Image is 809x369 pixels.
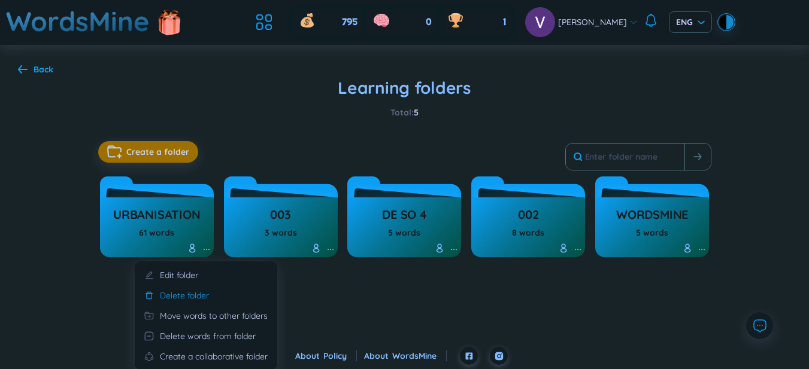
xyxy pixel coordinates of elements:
[342,16,357,29] span: 795
[113,203,201,226] a: urbanisation
[388,226,420,239] div: 5 words
[157,4,181,39] img: flashSalesIcon.a7f4f837.png
[414,107,419,118] span: 5
[364,349,447,362] div: About
[503,16,506,29] span: 1
[295,349,357,362] div: About
[126,146,189,158] span: Create a folder
[98,77,711,99] h2: Learning folders
[382,203,427,226] a: de so 4
[160,330,256,343] div: Delete words from folder
[392,350,447,361] a: WordsMine
[636,226,668,239] div: 5 words
[160,269,198,282] div: Edit folder
[525,7,558,37] a: avatar
[390,107,414,118] span: Total :
[34,63,53,76] div: Back
[270,206,290,229] h3: 003
[323,350,357,361] a: Policy
[98,141,198,163] button: Create a folder
[426,16,432,29] span: 0
[270,203,290,226] a: 003
[265,226,297,239] div: 3 words
[160,350,268,363] div: Create a collaborative folder
[616,203,688,226] a: WordsMine
[160,309,268,322] div: Move words to other folders
[616,206,688,229] h3: WordsMine
[139,226,174,239] div: 61 words
[382,206,427,229] h3: de so 4
[518,206,538,229] h3: 002
[525,7,555,37] img: avatar
[676,16,705,28] span: ENG
[558,16,627,29] span: [PERSON_NAME]
[566,144,684,170] input: Enter folder name
[113,206,201,229] h3: urbanisation
[18,65,53,76] a: Back
[160,289,209,302] div: Delete folder
[512,226,544,239] div: 8 words
[518,203,538,226] a: 002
